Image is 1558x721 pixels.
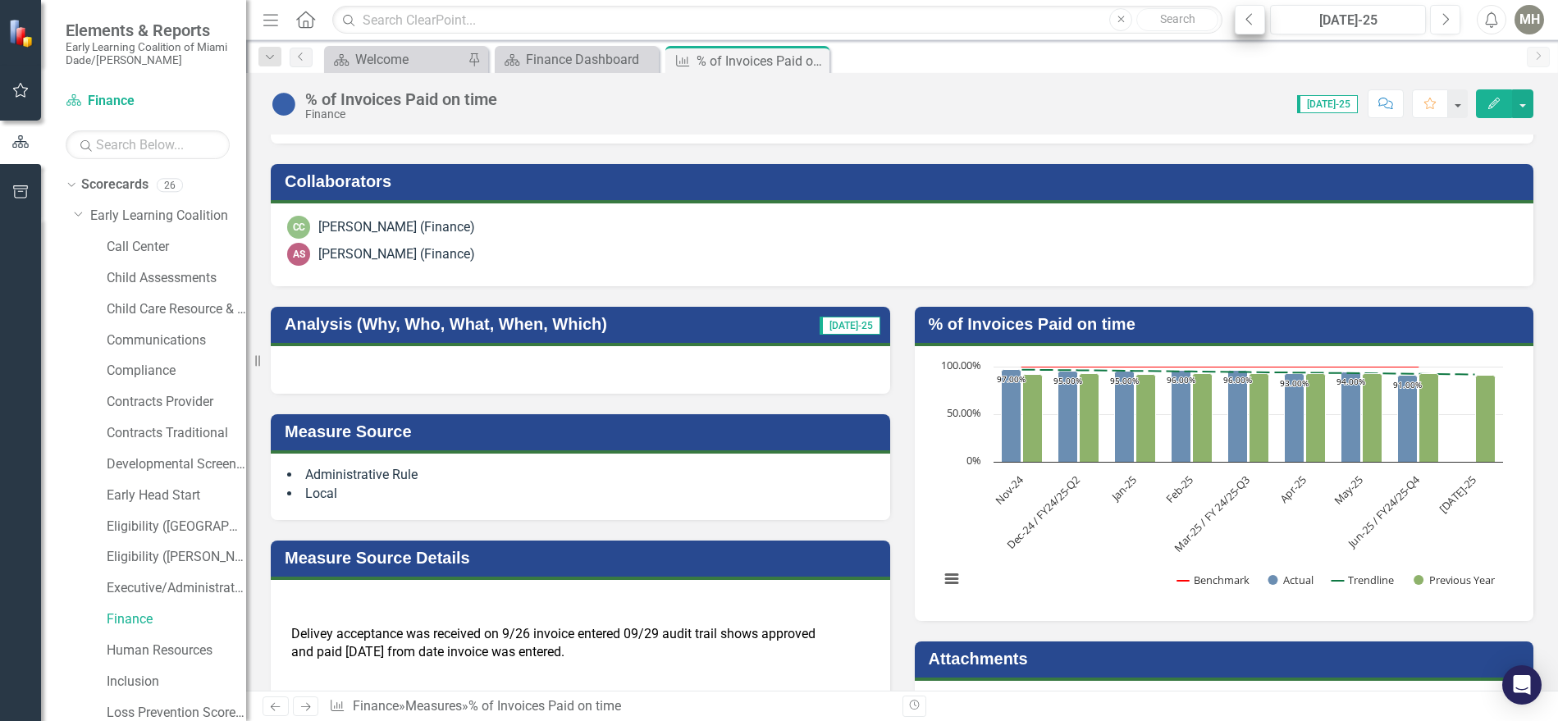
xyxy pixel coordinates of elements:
[941,358,981,372] text: 100.00%
[107,455,246,474] a: Developmental Screening Compliance
[1001,367,1475,463] g: Actual, series 2 of 4. Bar series with 9 bars.
[305,486,337,501] span: Local
[1177,573,1250,587] button: Show Benchmark
[1276,472,1309,505] text: Apr-25
[285,549,882,567] h3: Measure Source Details
[1341,372,1360,463] path: May-25, 94. Actual.
[1502,665,1542,705] div: Open Intercom Messenger
[90,207,246,226] a: Early Learning Coalition
[107,331,246,350] a: Communications
[1331,472,1366,508] text: May-25
[991,472,1026,507] text: Nov-24
[1001,370,1021,463] path: Nov-24, 97. Actual.
[966,453,981,468] text: 0%
[305,90,497,108] div: % of Invoices Paid on time
[931,358,1518,605] div: Chart. Highcharts interactive chart.
[107,579,246,598] a: Executive/Administrative
[107,641,246,660] a: Human Resources
[1135,375,1155,463] path: Jan-25, 92. Previous Year.
[107,300,246,319] a: Child Care Resource & Referral (CCR&R)
[1192,374,1212,463] path: Feb-25, 93. Previous Year.
[332,6,1222,34] input: Search ClearPoint...
[107,362,246,381] a: Compliance
[1022,374,1495,463] g: Previous Year, series 4 of 4. Bar series with 9 bars.
[1136,8,1218,31] button: Search
[1270,5,1426,34] button: [DATE]-25
[1436,472,1479,516] text: [DATE]-25
[107,393,246,412] a: Contracts Provider
[271,91,297,117] img: No Information
[66,40,230,67] small: Early Learning Coalition of Miami Dade/[PERSON_NAME]
[285,315,785,333] h3: Analysis (Why, Who, What, When, Which)
[66,21,230,40] span: Elements & Reports
[287,216,310,239] div: CC
[107,518,246,536] a: Eligibility ([GEOGRAPHIC_DATA])
[1249,374,1268,463] path: Mar-25 / FY 24/25-Q3, 93. Previous Year.
[1297,95,1358,113] span: [DATE]-25
[285,172,1525,190] h3: Collaborators
[355,49,464,70] div: Welcome
[305,108,497,121] div: Finance
[318,245,475,264] div: [PERSON_NAME] (Finance)
[329,697,889,716] div: » »
[1018,367,1478,378] g: Trendline, series 3 of 4. Line with 9 data points.
[1227,371,1247,463] path: Mar-25 / FY 24/25-Q3, 96. Actual.
[1280,377,1309,389] text: 93.00%
[8,19,37,48] img: ClearPoint Strategy
[157,178,183,192] div: 26
[499,49,655,70] a: Finance Dashboard
[1171,371,1190,463] path: Feb-25, 96. Actual.
[1223,374,1252,386] text: 96.00%
[929,315,1526,333] h3: % of Invoices Paid on time
[1331,573,1395,587] button: Show Trendline
[107,548,246,567] a: Eligibility ([PERSON_NAME])
[287,243,310,266] div: AS
[1170,472,1252,554] text: Mar-25 / FY 24/25-Q3
[1003,472,1083,552] text: Dec-24 / FY24/25-Q2
[947,405,981,420] text: 50.00%
[997,373,1026,385] text: 97.00%
[66,92,230,111] a: Finance
[1167,374,1195,386] text: 96.00%
[929,650,1526,668] h3: Attachments
[1393,379,1422,390] text: 91.00%
[1110,375,1139,386] text: 95.00%
[1397,376,1417,463] path: Jun-25 / FY24/25-Q4, 91. Actual.
[285,422,882,440] h3: Measure Source
[1362,374,1382,463] path: May-25, 93. Previous Year.
[1305,374,1325,463] path: Apr-25, 93. Previous Year.
[107,238,246,257] a: Call Center
[468,698,621,714] div: % of Invoices Paid on time
[1053,375,1082,386] text: 95.00%
[1079,374,1099,463] path: Dec-24 / FY24/25-Q2, 93. Previous Year.
[1414,573,1496,587] button: Show Previous Year
[1160,12,1195,25] span: Search
[697,51,825,71] div: % of Invoices Paid on time
[1419,374,1438,463] path: Jun-25 / FY24/25-Q4, 93. Previous Year.
[107,424,246,443] a: Contracts Traditional
[81,176,148,194] a: Scorecards
[287,621,841,667] td: Delivey acceptance was received on 9/26 invoice entered 09/29 audit trail shows approved and paid...
[107,610,246,629] a: Finance
[1343,472,1423,551] text: Jun-25 / FY24/25-Q4
[66,130,230,159] input: Search Below...
[1515,5,1544,34] div: MH
[318,218,475,237] div: [PERSON_NAME] (Finance)
[1268,573,1314,587] button: Show Actual
[1276,11,1420,30] div: [DATE]-25
[820,317,880,335] span: [DATE]-25
[940,568,963,591] button: View chart menu, Chart
[107,486,246,505] a: Early Head Start
[1284,374,1304,463] path: Apr-25, 93. Actual.
[1475,376,1495,463] path: Jul-25, 91. Previous Year.
[107,673,246,691] a: Inclusion
[353,698,399,714] a: Finance
[1336,376,1365,387] text: 94.00%
[1107,472,1140,505] text: Jan-25
[1022,375,1042,463] path: Nov-24, 92. Previous Year.
[328,49,464,70] a: Welcome
[305,467,418,482] span: Administrative Rule
[1163,472,1196,506] text: Feb-25
[107,269,246,288] a: Child Assessments
[931,358,1511,605] svg: Interactive chart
